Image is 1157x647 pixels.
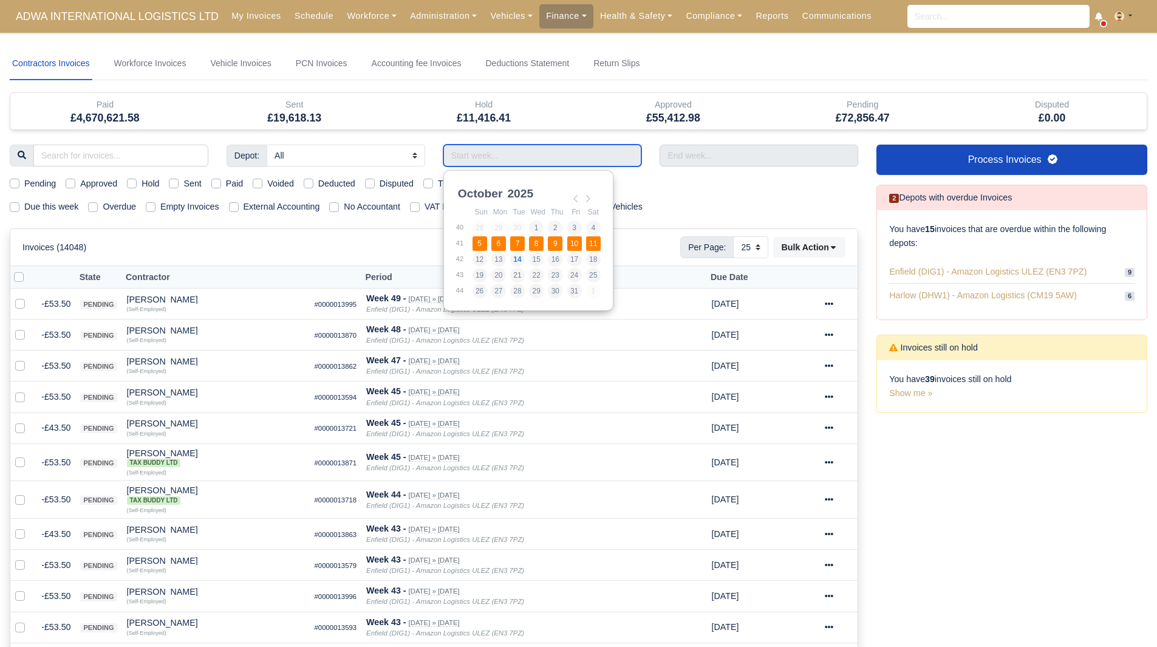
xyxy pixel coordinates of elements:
div: Sent [200,93,389,129]
small: #0000013862 [315,363,357,370]
button: 8 [529,236,544,251]
div: [PERSON_NAME] [127,326,305,335]
button: 28 [510,284,525,298]
span: 6 [1125,292,1135,301]
button: Next Month [581,191,595,206]
label: External Accounting [244,200,320,214]
abbr: Monday [493,208,507,216]
span: pending [80,561,117,570]
span: 1 month from now [712,495,739,504]
a: Vehicles [483,4,539,28]
span: 3 weeks from now [712,591,739,601]
h6: Invoices (14048) [22,242,86,253]
small: (Self-Employed) [127,431,166,437]
i: Enfield (DIG1) - Amazon Logistics ULEZ (EN3 7PZ) [366,430,524,437]
abbr: Wednesday [531,208,545,216]
small: #0000013594 [315,394,357,401]
label: Due this week [24,200,78,214]
span: Tax Buddy Ltd [127,496,181,505]
button: 11 [586,236,601,251]
small: [DATE] » [DATE] [409,420,460,428]
label: Disputed [380,177,414,191]
span: pending [80,496,117,505]
abbr: Thursday [551,208,564,216]
input: Search... [907,5,1090,28]
small: [DATE] » [DATE] [409,454,460,462]
div: Sent [209,98,380,112]
div: Disputed [966,98,1138,112]
button: 13 [491,252,506,267]
td: -£53.50 [35,581,75,612]
div: Hold [389,93,579,129]
span: pending [80,623,117,632]
div: [PERSON_NAME] [127,388,305,397]
strong: Week 47 - [366,355,406,365]
a: Contractors Invoices [10,47,92,80]
strong: Week 44 - [366,490,406,499]
small: (Self-Employed) [127,337,166,343]
span: pending [80,424,117,433]
span: pending [80,331,117,340]
small: (Self-Employed) [127,306,166,312]
td: 42 [456,252,472,267]
button: Previous Month [568,191,583,206]
div: [PERSON_NAME] [127,587,305,596]
th: Due Date [707,266,800,289]
a: Process Invoices [876,145,1147,175]
abbr: Friday [572,208,580,216]
button: 31 [567,284,582,298]
button: 4 [586,221,601,235]
td: -£53.50 [35,443,75,481]
button: Bulk Action [773,237,845,258]
td: 44 [456,283,472,299]
th: State [75,266,121,289]
i: Enfield (DIG1) - Amazon Logistics ULEZ (EN3 7PZ) [366,368,524,375]
span: Harlow (DHW1) - Amazon Logistics (CM19 5AW) [889,289,1077,303]
i: Enfield (DIG1) - Amazon Logistics ULEZ (EN3 7PZ) [366,536,524,543]
div: [PERSON_NAME] [127,449,305,467]
span: 2 [889,194,899,203]
label: No Accountant [344,200,400,214]
th: Period [361,266,707,289]
strong: Week 45 - [366,418,406,428]
small: #0000013996 [315,593,357,600]
small: [DATE] » [DATE] [409,491,460,499]
td: -£53.50 [35,320,75,351]
div: [PERSON_NAME] [127,556,305,565]
td: -£53.50 [35,382,75,413]
button: 29 [529,284,544,298]
div: You have invoices still on hold [877,360,1147,413]
div: Paid [19,98,191,112]
td: -£53.50 [35,289,75,320]
div: [PERSON_NAME] [127,295,305,304]
h6: Invoices still on hold [889,343,978,353]
strong: Week 49 - [366,293,406,303]
div: [PERSON_NAME] [127,525,305,534]
td: -£53.50 [35,612,75,643]
button: 18 [586,252,601,267]
abbr: Sunday [475,208,488,216]
span: pending [80,530,117,539]
small: [DATE] » [DATE] [409,556,460,564]
small: (Self-Employed) [127,567,166,573]
div: [PERSON_NAME] [127,419,305,428]
td: 43 [456,267,472,283]
div: 2025 [505,185,536,203]
th: Contractor [122,266,310,289]
span: 3 weeks from now [712,622,739,632]
span: pending [80,393,117,402]
button: 16 [548,252,562,267]
strong: Week 43 - [366,555,406,564]
button: 22 [529,268,544,282]
input: Use the arrow keys to pick a date [443,145,642,166]
button: 6 [491,236,506,251]
a: Administration [403,4,483,28]
button: 24 [567,268,582,282]
div: Disputed [957,93,1147,129]
div: Pending [777,98,948,112]
span: pending [80,362,117,371]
